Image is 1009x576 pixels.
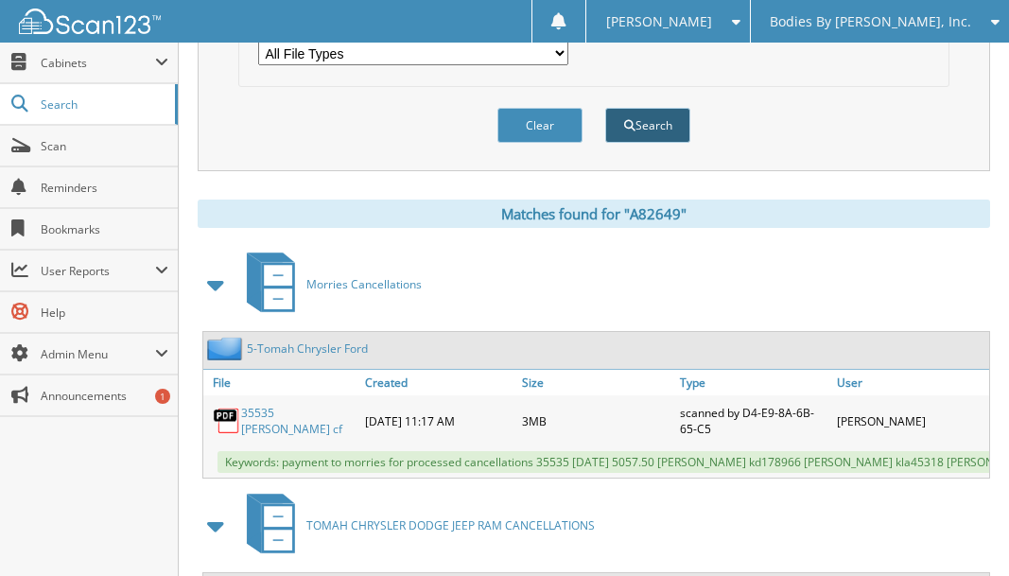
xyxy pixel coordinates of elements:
div: [DATE] 11:17 AM [360,400,517,442]
div: 3MB [517,400,674,442]
div: [PERSON_NAME] [832,400,989,442]
button: Clear [497,108,583,143]
a: File [203,370,360,395]
iframe: Chat Widget [914,485,1009,576]
span: Search [41,96,165,113]
a: Type [675,370,832,395]
button: Search [605,108,690,143]
a: Size [517,370,674,395]
span: [PERSON_NAME] [606,16,712,27]
span: Bookmarks [41,221,168,237]
img: scan123-logo-white.svg [19,9,161,34]
div: Matches found for "A82649" [198,200,990,228]
span: Morries Cancellations [306,276,422,292]
span: User Reports [41,263,155,279]
img: PDF.png [213,407,241,435]
span: Admin Menu [41,346,155,362]
span: Scan [41,138,168,154]
div: 1 [155,389,170,404]
img: folder2.png [207,337,247,360]
a: Created [360,370,517,395]
a: 35535 [PERSON_NAME] cf [241,405,356,437]
span: Reminders [41,180,168,196]
span: TOMAH CHRYSLER DODGE JEEP RAM CANCELLATIONS [306,517,595,533]
span: Announcements [41,388,168,404]
span: Help [41,305,168,321]
span: Bodies By [PERSON_NAME], Inc. [770,16,971,27]
a: Morries Cancellations [235,247,422,322]
a: 5-Tomah Chrysler Ford [247,340,368,357]
div: scanned by D4-E9-8A-6B-65-C5 [675,400,832,442]
a: TOMAH CHRYSLER DODGE JEEP RAM CANCELLATIONS [235,488,595,563]
a: User [832,370,989,395]
span: Cabinets [41,55,155,71]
